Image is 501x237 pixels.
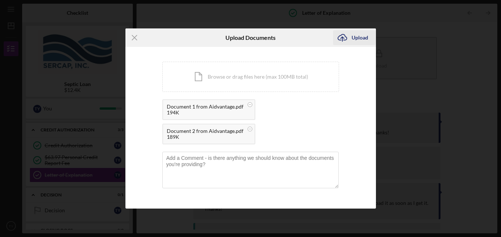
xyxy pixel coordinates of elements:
[167,134,243,140] div: 189K
[225,34,276,41] h6: Upload Documents
[167,104,243,110] div: Document 1 from Aidvantage.pdf
[167,110,243,116] div: 194K
[333,30,376,45] button: Upload
[167,128,243,134] div: Document 2 from Aidvantage.pdf
[352,30,368,45] div: Upload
